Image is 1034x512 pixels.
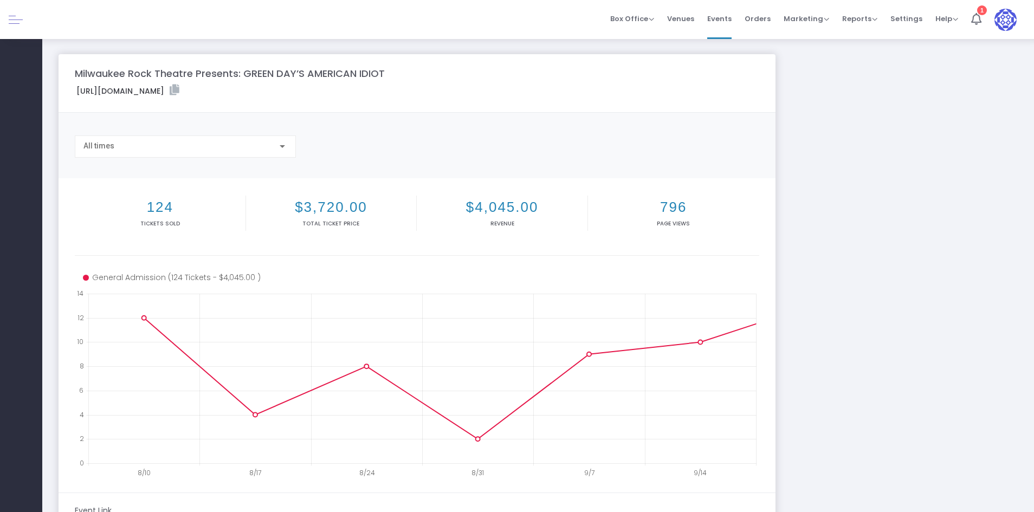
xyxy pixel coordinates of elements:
h2: $4,045.00 [419,199,585,216]
span: Help [935,14,958,24]
span: Settings [890,5,922,33]
text: 8/17 [249,468,261,477]
p: Total Ticket Price [248,219,415,228]
span: Venues [667,5,694,33]
span: Marketing [784,14,829,24]
text: 8/31 [471,468,484,477]
text: 9/7 [584,468,594,477]
text: 6 [79,385,83,394]
text: 8/10 [138,468,151,477]
text: 10 [77,337,83,346]
text: 8/24 [359,468,375,477]
h2: 124 [77,199,243,216]
div: 1 [977,3,987,12]
p: Tickets sold [77,219,243,228]
h2: $3,720.00 [248,199,415,216]
text: 8 [80,361,84,371]
span: Events [707,5,732,33]
p: Page Views [590,219,757,228]
text: 12 [77,313,84,322]
span: Reports [842,14,877,24]
text: 4 [80,410,84,419]
h2: 796 [590,199,757,216]
span: Orders [745,5,771,33]
text: 14 [77,289,83,298]
text: 2 [80,434,84,443]
span: All times [83,141,114,150]
p: Revenue [419,219,585,228]
text: 9/14 [694,468,707,477]
text: 0 [80,458,84,468]
m-panel-title: Milwaukee Rock Theatre Presents: GREEN DAY’S AMERICAN IDIOT [75,66,385,81]
span: Box Office [610,14,654,24]
label: [URL][DOMAIN_NAME] [76,85,179,97]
